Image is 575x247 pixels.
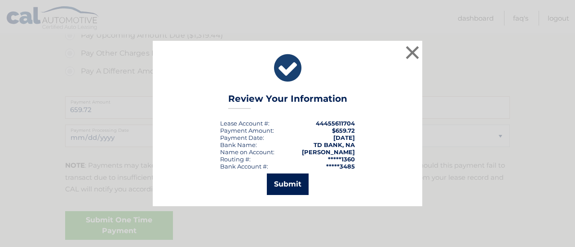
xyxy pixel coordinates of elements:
div: Routing #: [220,156,251,163]
strong: TD BANK, NA [314,141,355,148]
button: Submit [267,173,309,195]
span: Payment Date [220,134,263,141]
strong: 44455611704 [316,120,355,127]
div: Lease Account #: [220,120,270,127]
div: Payment Amount: [220,127,274,134]
div: : [220,134,264,141]
span: [DATE] [333,134,355,141]
div: Name on Account: [220,148,274,156]
strong: [PERSON_NAME] [302,148,355,156]
span: $659.72 [332,127,355,134]
div: Bank Account #: [220,163,268,170]
h3: Review Your Information [228,93,347,109]
div: Bank Name: [220,141,257,148]
button: × [403,43,421,61]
